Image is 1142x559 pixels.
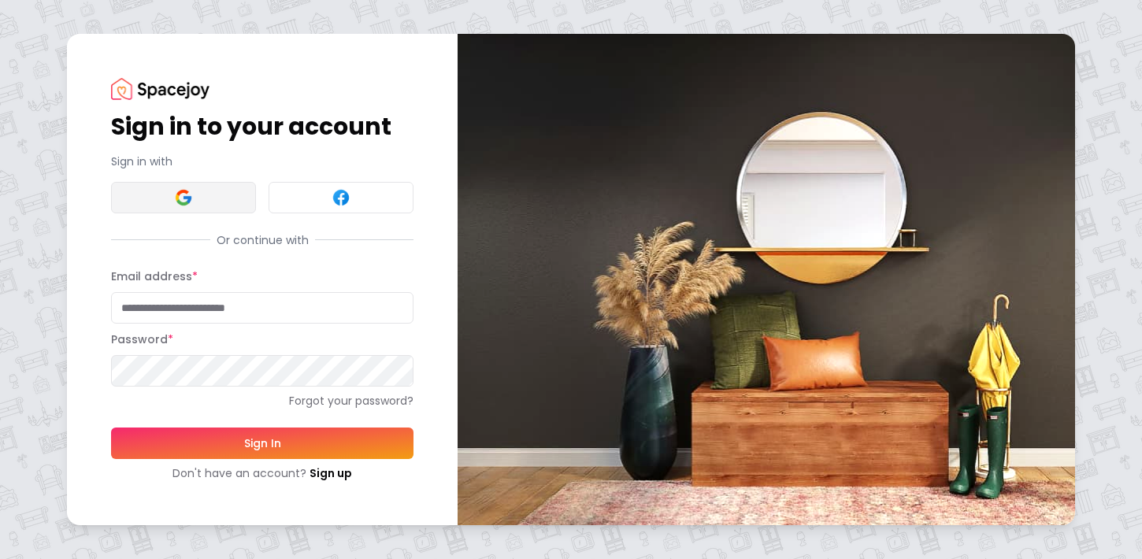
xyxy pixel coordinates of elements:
label: Password [111,331,173,347]
div: Don't have an account? [111,465,413,481]
a: Sign up [310,465,352,481]
img: Spacejoy Logo [111,78,209,99]
h1: Sign in to your account [111,113,413,141]
a: Forgot your password? [111,393,413,409]
button: Sign In [111,428,413,459]
span: Or continue with [210,232,315,248]
label: Email address [111,268,198,284]
img: Google signin [174,188,193,207]
img: banner [458,34,1075,524]
img: Facebook signin [332,188,350,207]
p: Sign in with [111,154,413,169]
